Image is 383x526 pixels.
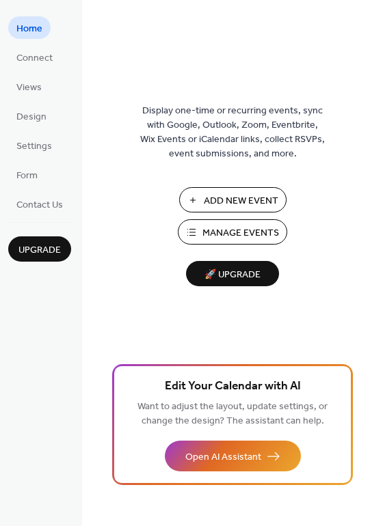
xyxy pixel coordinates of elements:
[16,198,63,212] span: Contact Us
[16,110,47,124] span: Design
[16,139,52,154] span: Settings
[204,194,278,208] span: Add New Event
[194,266,271,284] span: 🚀 Upgrade
[16,51,53,66] span: Connect
[202,226,279,240] span: Manage Events
[186,261,279,286] button: 🚀 Upgrade
[16,81,42,95] span: Views
[8,163,46,186] a: Form
[18,243,61,258] span: Upgrade
[8,193,71,215] a: Contact Us
[16,22,42,36] span: Home
[179,187,287,212] button: Add New Event
[185,450,261,465] span: Open AI Assistant
[8,75,50,98] a: Views
[137,398,328,430] span: Want to adjust the layout, update settings, or change the design? The assistant can help.
[8,46,61,68] a: Connect
[8,105,55,127] a: Design
[8,16,51,39] a: Home
[8,236,71,262] button: Upgrade
[140,104,325,161] span: Display one-time or recurring events, sync with Google, Outlook, Zoom, Eventbrite, Wix Events or ...
[178,219,287,245] button: Manage Events
[16,169,38,183] span: Form
[165,441,301,471] button: Open AI Assistant
[165,377,301,396] span: Edit Your Calendar with AI
[8,134,60,156] a: Settings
